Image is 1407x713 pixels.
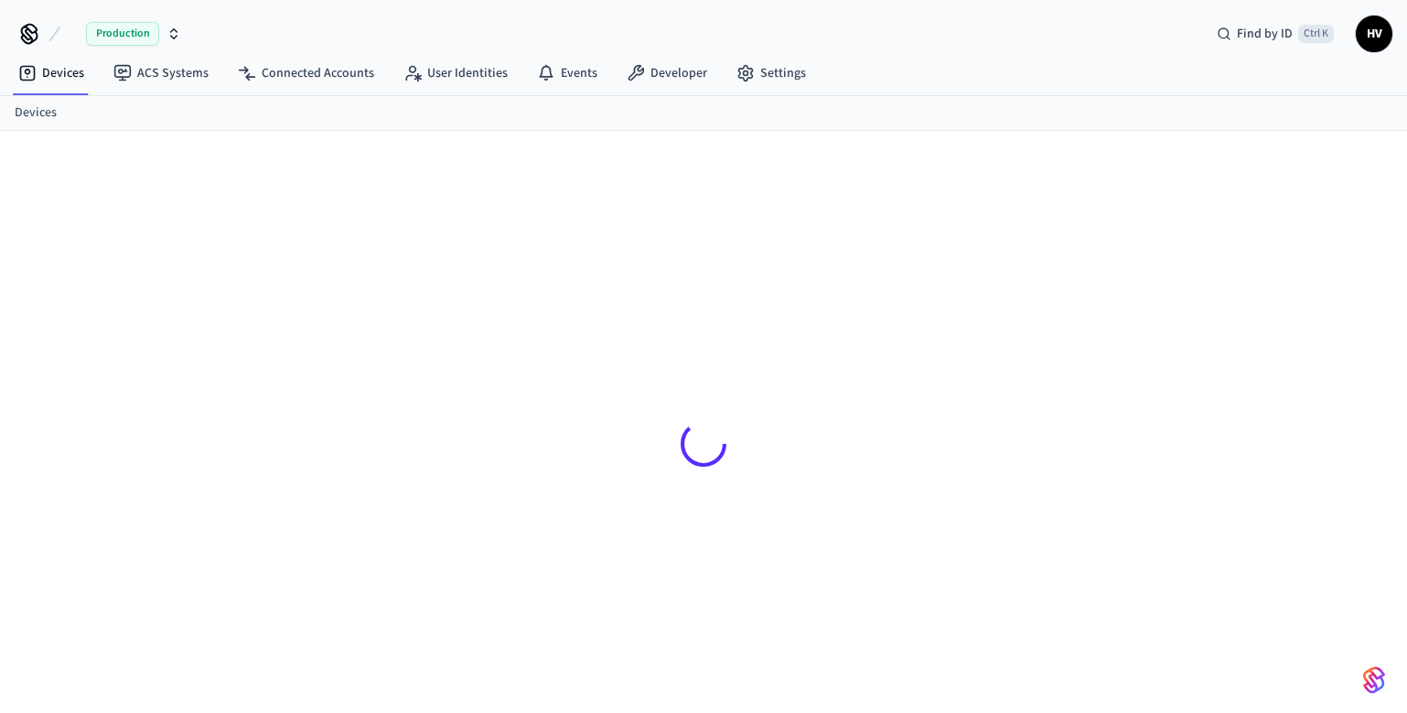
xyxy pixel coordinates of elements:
span: Find by ID [1237,25,1293,43]
a: Connected Accounts [223,57,389,90]
img: SeamLogoGradient.69752ec5.svg [1363,665,1385,695]
a: Settings [722,57,821,90]
a: ACS Systems [99,57,223,90]
a: Devices [4,57,99,90]
span: HV [1358,17,1391,50]
span: Ctrl K [1298,25,1334,43]
button: HV [1356,16,1392,52]
a: Events [522,57,612,90]
div: Find by IDCtrl K [1202,17,1348,50]
a: User Identities [389,57,522,90]
span: Production [86,22,159,46]
a: Devices [15,103,57,123]
a: Developer [612,57,722,90]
